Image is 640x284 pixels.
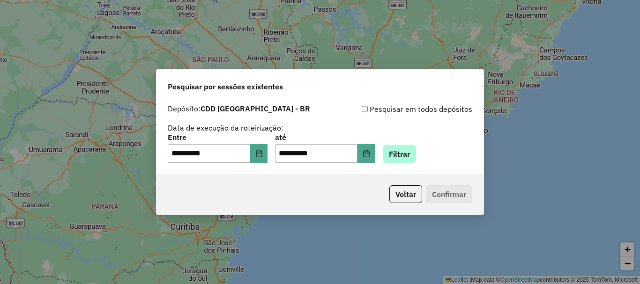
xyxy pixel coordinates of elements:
[357,144,375,163] button: Choose Date
[168,81,283,92] span: Pesquisar por sessões existentes
[168,131,268,143] label: Entre
[383,145,416,163] button: Filtrar
[389,185,422,203] button: Voltar
[275,131,375,143] label: até
[168,103,310,114] label: Depósito:
[168,122,283,133] label: Data de execução da roteirização:
[201,104,310,113] strong: CDD [GEOGRAPHIC_DATA] - BR
[320,103,472,115] div: Pesquisar em todos depósitos
[250,144,268,163] button: Choose Date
